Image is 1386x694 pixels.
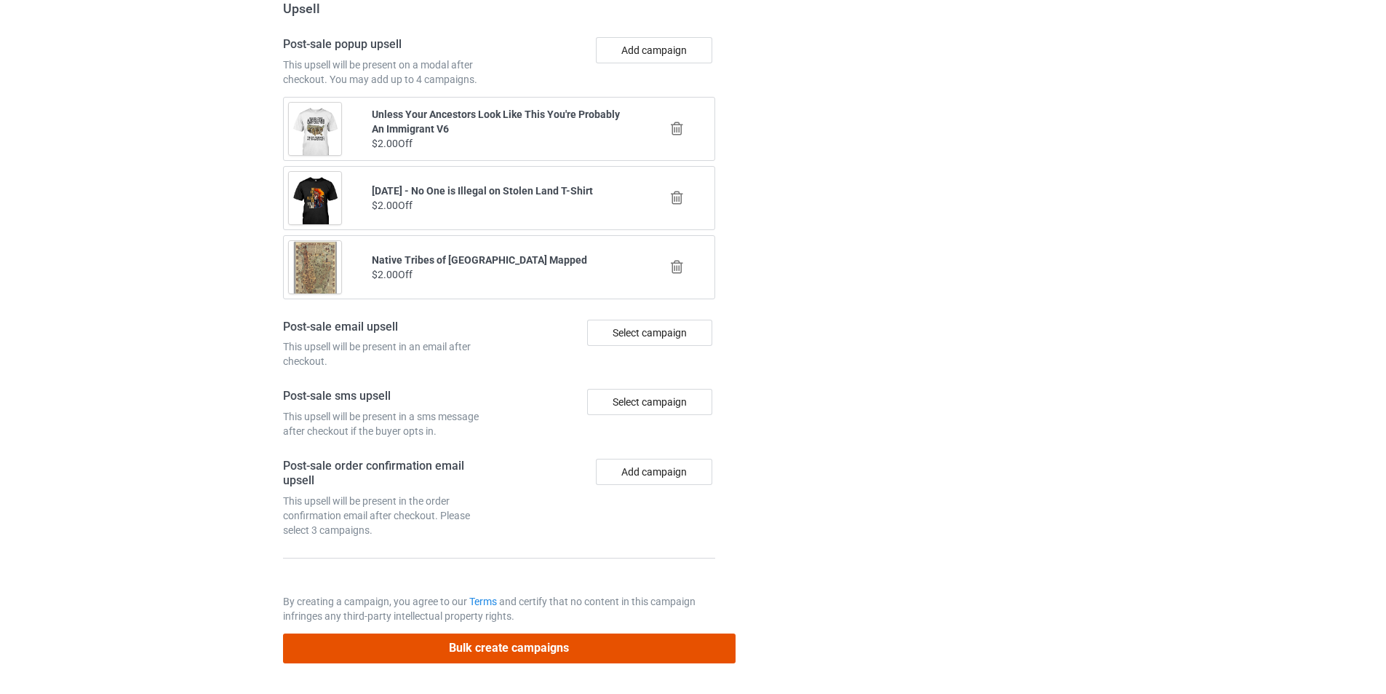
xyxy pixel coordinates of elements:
b: Native Tribes of [GEOGRAPHIC_DATA] Mapped [372,254,587,266]
button: Add campaign [596,37,712,63]
button: Bulk create campaigns [283,634,736,663]
div: Select campaign [587,320,712,346]
h4: Post-sale email upsell [283,320,494,335]
div: Select campaign [587,389,712,415]
div: This upsell will be present in the order confirmation email after checkout. Please select 3 campa... [283,494,494,537]
div: This upsell will be present in a sms message after checkout if the buyer opts in. [283,409,494,438]
div: This upsell will be present in an email after checkout. [283,339,494,368]
h4: Post-sale popup upsell [283,37,494,52]
div: This upsell will be present on a modal after checkout. You may add up to 4 campaigns. [283,58,494,87]
a: Terms [469,596,497,607]
button: Add campaign [596,459,712,485]
h4: Post-sale order confirmation email upsell [283,459,494,489]
div: $2.00 Off [372,136,627,151]
b: Unless Your Ancestors Look Like This You're Probably An Immigrant V6 [372,109,620,135]
b: [DATE] - No One is Illegal on Stolen Land T-Shirt [372,185,593,197]
p: By creating a campaign, you agree to our and certify that no content in this campaign infringes a... [283,594,715,623]
div: $2.00 Off [372,267,627,282]
div: $2.00 Off [372,198,627,213]
h4: Post-sale sms upsell [283,389,494,404]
